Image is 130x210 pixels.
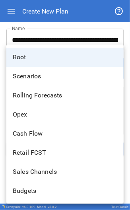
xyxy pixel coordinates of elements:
li: Opex [6,105,124,124]
li: Budgets [6,181,124,200]
li: Root [6,48,124,67]
li: Rolling Forecasts [6,86,124,105]
li: Sales Channels [6,162,124,181]
li: Retail FCST [6,143,124,162]
li: Cash Flow [6,124,124,143]
li: Scenarios [6,67,124,86]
